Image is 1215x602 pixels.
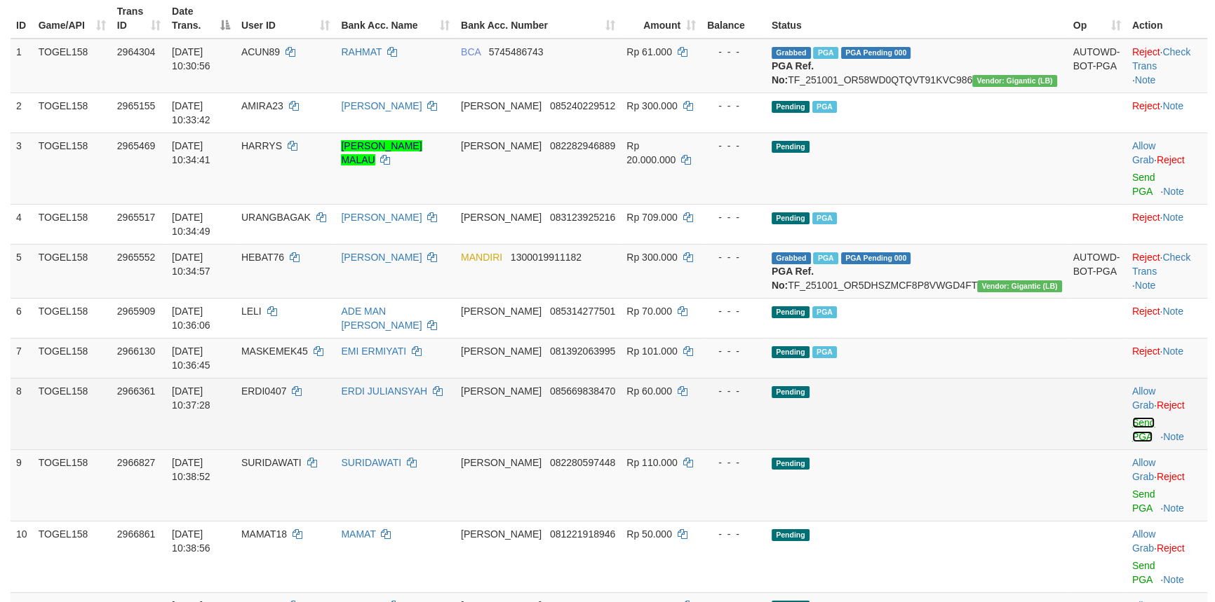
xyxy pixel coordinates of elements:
[1132,46,1190,71] a: Check Trans
[626,100,677,111] span: Rp 300.000
[626,346,677,357] span: Rp 101.000
[626,252,677,263] span: Rp 300.000
[241,46,280,57] span: ACUN89
[772,386,810,398] span: Pending
[707,99,760,113] div: - - -
[1132,346,1160,357] a: Reject
[626,457,677,468] span: Rp 110.000
[341,457,401,468] a: SURIDAWATI
[461,212,542,223] span: [PERSON_NAME]
[550,306,615,317] span: Copy 085314277501 to clipboard
[707,344,760,358] div: - - -
[707,527,760,541] div: - - -
[1127,521,1207,592] td: ·
[1162,306,1183,317] a: Note
[1132,46,1160,57] a: Reject
[341,306,422,331] a: ADE MAN [PERSON_NAME]
[550,212,615,223] span: Copy 083123925216 to clipboard
[707,250,760,264] div: - - -
[461,46,481,57] span: BCA
[550,457,615,468] span: Copy 082280597448 to clipboard
[461,385,542,397] span: [PERSON_NAME]
[1132,528,1155,554] a: Allow Grab
[1157,542,1185,554] a: Reject
[1132,385,1155,411] a: Allow Grab
[461,100,542,111] span: [PERSON_NAME]
[813,47,838,59] span: Marked by azecs1
[172,46,210,71] span: [DATE] 10:30:56
[1132,528,1157,554] span: ·
[972,75,1057,87] span: Vendor URL: https://dashboard.q2checkout.com/secure
[977,280,1062,292] span: Vendor URL: https://dashboard.q2checkout.com/secure
[772,141,810,153] span: Pending
[812,306,837,318] span: PGA
[772,212,810,224] span: Pending
[341,46,382,57] a: RAHMAT
[1127,298,1207,338] td: ·
[1132,488,1155,514] a: Send PGA
[172,100,210,125] span: [DATE] 10:33:42
[117,100,156,111] span: 2965155
[1068,39,1127,93] td: AUTOWD-BOT-PGA
[461,252,502,263] span: MANDIRI
[341,140,422,165] a: [PERSON_NAME] MALAU
[813,252,838,264] span: Marked by azecs1
[1127,132,1207,204] td: ·
[1127,39,1207,93] td: · ·
[1135,280,1156,291] a: Note
[461,140,542,151] span: [PERSON_NAME]
[841,252,911,264] span: PGA Pending
[707,210,760,224] div: - - -
[461,457,542,468] span: [PERSON_NAME]
[341,385,427,397] a: ERDI JULIANSYAH
[1135,74,1156,85] a: Note
[1132,252,1190,277] a: Check Trans
[1132,306,1160,317] a: Reject
[1162,346,1183,357] a: Note
[1162,212,1183,223] a: Note
[812,212,837,224] span: Marked by azecs1
[241,100,283,111] span: AMIRA23
[707,139,760,153] div: - - -
[626,140,676,165] span: Rp 20.000.000
[1132,140,1157,165] span: ·
[1127,93,1207,132] td: ·
[117,46,156,57] span: 2964304
[772,47,811,59] span: Grabbed
[1132,417,1155,442] a: Send PGA
[1068,244,1127,298] td: AUTOWD-BOT-PGA
[626,528,672,540] span: Rp 50.000
[550,100,615,111] span: Copy 085240229512 to clipboard
[772,529,810,541] span: Pending
[841,47,911,59] span: PGA Pending
[1132,212,1160,223] a: Reject
[707,304,760,318] div: - - -
[1127,378,1207,449] td: ·
[489,46,544,57] span: Copy 5745486743 to clipboard
[772,458,810,470] span: Pending
[461,346,542,357] span: [PERSON_NAME]
[1127,449,1207,521] td: ·
[341,528,375,540] a: MAMAT
[550,385,615,397] span: Copy 085669838470 to clipboard
[341,100,422,111] a: [PERSON_NAME]
[1163,574,1184,585] a: Note
[772,306,810,318] span: Pending
[1163,502,1184,514] a: Note
[772,60,814,85] b: PGA Ref. No:
[341,346,406,357] a: EMI ERMIYATI
[33,93,112,132] td: TOGEL158
[1163,431,1184,442] a: Note
[11,93,33,132] td: 2
[1162,100,1183,111] a: Note
[1157,399,1185,411] a: Reject
[766,244,1068,298] td: TF_251001_OR5DHSZMCF8P8VWGD4FT
[772,346,810,358] span: Pending
[1132,252,1160,263] a: Reject
[772,101,810,113] span: Pending
[1132,457,1155,482] a: Allow Grab
[550,346,615,357] span: Copy 081392063995 to clipboard
[1132,172,1155,197] a: Send PGA
[550,140,615,151] span: Copy 082282946889 to clipboard
[1127,244,1207,298] td: · ·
